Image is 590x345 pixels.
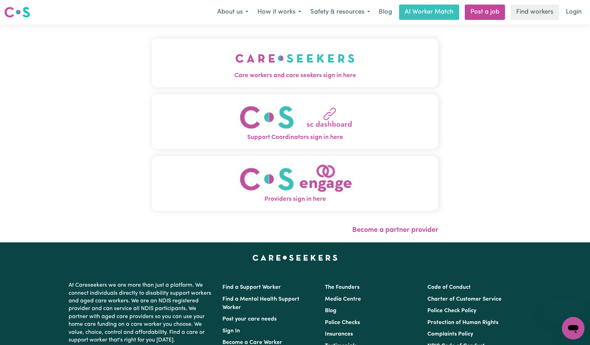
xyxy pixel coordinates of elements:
button: How it works [253,5,306,20]
a: Blog [375,5,396,20]
button: Providers sign in here [152,156,439,211]
iframe: Message from company [541,299,584,314]
a: Code of Conduct [427,285,471,290]
a: Careseekers logo [4,4,30,20]
a: Post a job [465,5,505,20]
iframe: Button to launch messaging window [562,317,584,339]
span: Care workers and care seekers sign in here [152,71,439,80]
a: Police Checks [325,320,360,325]
a: Blog [325,308,336,314]
a: Become a partner provider [352,227,438,234]
a: Find a Support Worker [222,285,281,290]
a: Login [562,5,586,20]
img: Careseekers logo [4,6,30,19]
button: Care workers and care seekers sign in here [152,38,439,87]
a: Find a Mental Health Support Worker [222,296,299,310]
button: Safety & resources [306,5,375,20]
a: Protection of Human Rights [427,320,498,325]
a: Find workers [511,5,559,20]
a: The Founders [325,285,360,290]
a: Sign In [222,328,240,334]
span: Support Coordinators sign in here [152,133,439,142]
a: Post your care needs [222,316,277,322]
a: Media Centre [325,296,361,302]
a: Careseekers home page [253,255,337,260]
a: Charter of Customer Service [427,296,502,302]
a: AI Worker Match [399,5,459,20]
a: Complaints Policy [427,331,473,337]
a: Insurances [325,331,353,337]
a: Police Check Policy [427,308,476,314]
button: Support Coordinators sign in here [152,94,439,149]
span: Providers sign in here [152,195,439,204]
button: About us [213,5,253,20]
